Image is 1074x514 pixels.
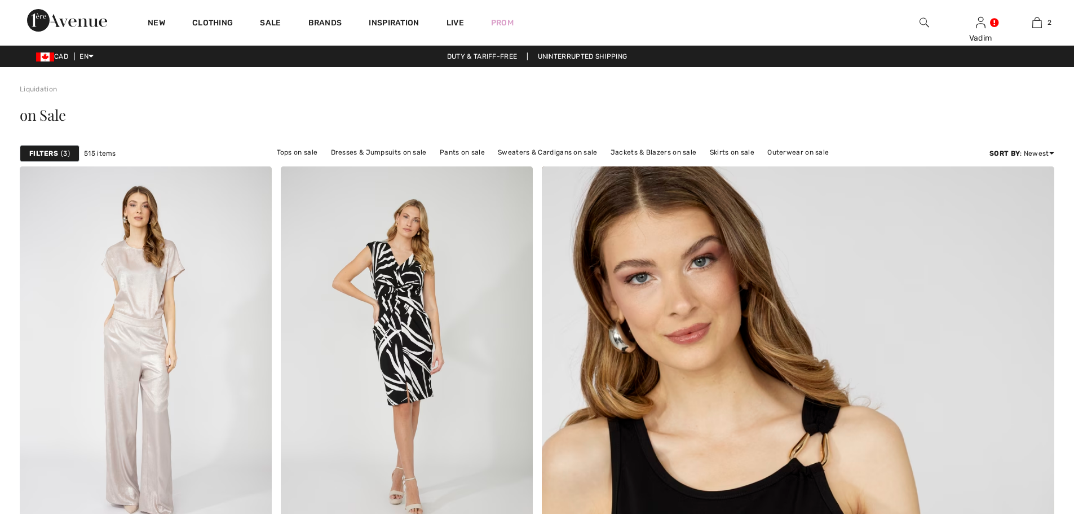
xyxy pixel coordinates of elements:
a: Tops on sale [271,145,324,160]
span: 515 items [84,148,116,159]
a: Clothing [192,18,233,30]
a: Dresses & Jumpsuits on sale [325,145,432,160]
img: Моя сумка [1032,16,1042,29]
span: 3 [61,148,70,159]
img: Канадский доллар [36,52,54,61]
a: Jackets & Blazers on sale [605,145,702,160]
a: Sale [260,18,281,30]
span: 2 [1048,17,1051,28]
a: 2 [1009,16,1064,29]
strong: Filters [29,148,58,159]
a: Войти [976,17,985,28]
a: Live [447,17,464,29]
span: Inspiration [369,18,419,30]
a: Brands [308,18,342,30]
div: : Newest [989,148,1054,159]
a: Pants on sale [434,145,490,160]
a: Skirts on sale [704,145,760,160]
img: поиск на сайте [920,16,929,29]
div: Vadim [953,32,1008,44]
span: EN [79,52,94,60]
a: Sweaters & Cardigans on sale [492,145,603,160]
a: New [148,18,165,30]
img: 1-й проспект [27,9,107,32]
a: Outerwear on sale [762,145,834,160]
a: Prom [491,17,514,29]
span: on Sale [20,105,65,125]
a: Liquidation [20,85,57,93]
img: Моя информация [976,16,985,29]
span: CAD [36,52,73,60]
strong: Sort By [989,150,1020,157]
